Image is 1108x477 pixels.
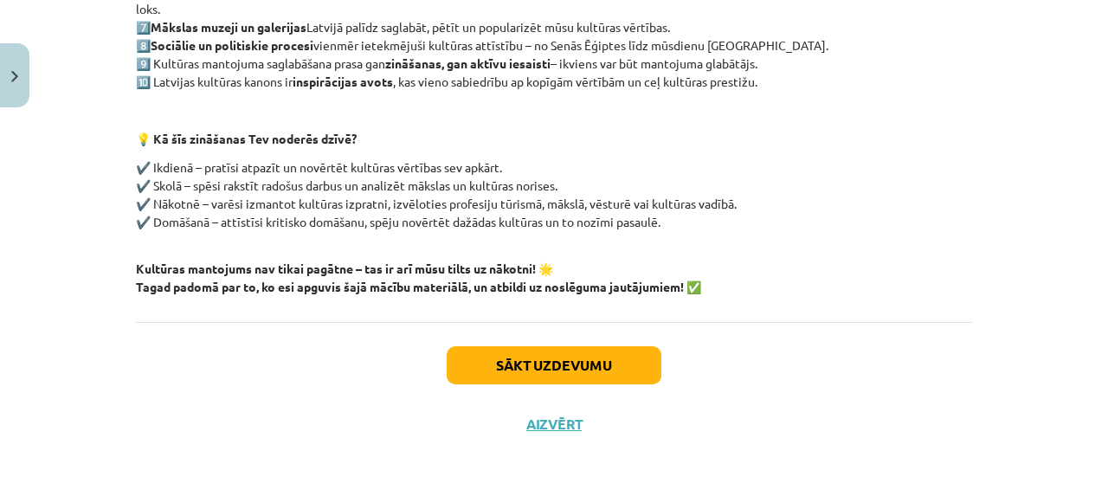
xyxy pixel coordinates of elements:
strong: Sociālie un politiskie procesi [151,37,313,53]
p: ✔️ Ikdienā – pratīsi atpazīt un novērtēt kultūras vērtības sev apkārt. ✔️ Skolā – spēsi rakstīt r... [136,158,972,231]
strong: 💡 Kā šīs zināšanas Tev noderēs dzīvē? [136,131,357,146]
strong: Mākslas muzeji un galerijas [151,19,306,35]
button: Sākt uzdevumu [447,346,661,384]
button: Aizvērt [521,416,587,433]
strong: inspirācijas avots [293,74,393,89]
strong: Kultūras mantojums nav tikai pagātne – tas ir arī mūsu tilts uz nākotni! 🌟 Tagad padomā par to, k... [136,261,701,294]
img: icon-close-lesson-0947bae3869378f0d4975bcd49f059093ad1ed9edebbc8119c70593378902aed.svg [11,71,18,82]
strong: zināšanas, gan aktīvu iesaisti [385,55,551,71]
